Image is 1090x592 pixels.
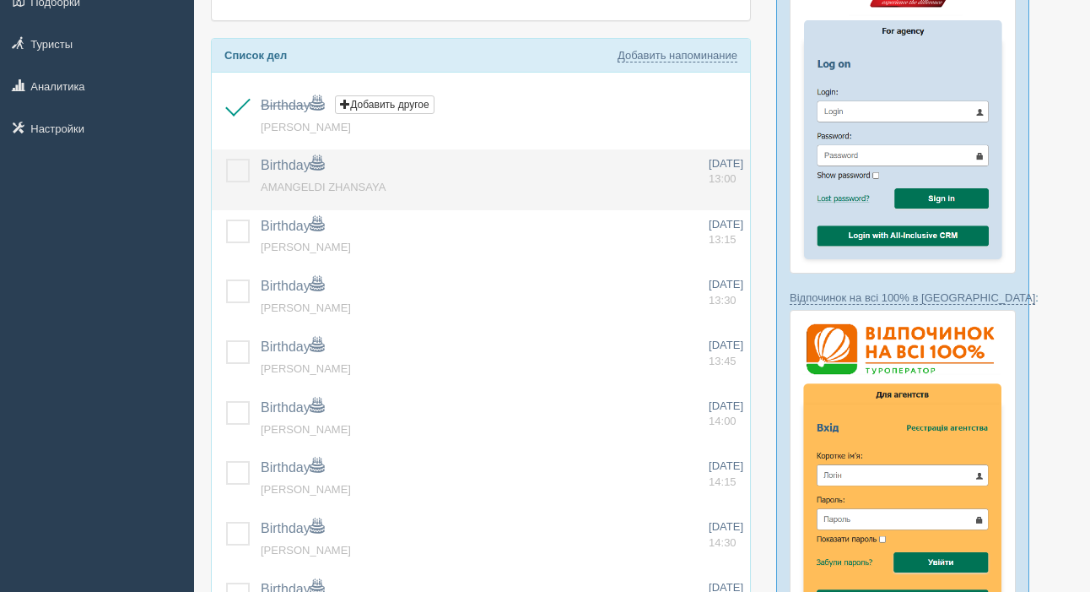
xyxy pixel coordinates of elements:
span: [DATE] [709,399,743,412]
a: Відпочинок на всі 100% в [GEOGRAPHIC_DATA] [790,291,1035,305]
a: [PERSON_NAME] [261,301,351,314]
a: [PERSON_NAME] [261,544,351,557]
a: AMANGELDI ZHANSAYA [261,181,386,193]
a: [DATE] 14:30 [709,519,743,551]
a: Birthday [261,521,324,535]
p: : [790,290,1016,306]
a: [DATE] 13:30 [709,277,743,308]
a: Добавить напоминание [618,49,737,62]
a: [PERSON_NAME] [261,241,351,253]
span: 13:45 [709,355,737,367]
span: [DATE] [709,278,743,291]
span: 14:00 [709,415,737,427]
a: Birthday [261,219,324,233]
a: Birthday [261,98,324,112]
span: [DATE] [709,459,743,472]
span: [DATE] [709,218,743,231]
a: [PERSON_NAME] [261,483,351,496]
a: [PERSON_NAME] [261,423,351,436]
span: 14:15 [709,475,737,488]
a: Birthday [261,400,324,415]
span: 13:30 [709,294,737,307]
a: Birthday [261,158,324,172]
a: Birthday [261,460,324,475]
span: [DATE] [709,339,743,351]
span: 13:00 [709,172,737,185]
b: Список дел [224,49,287,62]
span: 14:30 [709,536,737,549]
a: [DATE] 14:00 [709,399,743,430]
span: [DATE] [709,157,743,170]
a: [PERSON_NAME] [261,362,351,375]
a: [DATE] 13:00 [709,156,743,187]
span: [DATE] [709,520,743,533]
a: [DATE] 14:15 [709,459,743,490]
button: Добавить другое [335,95,434,114]
a: [DATE] 13:45 [709,338,743,369]
a: Birthday [261,339,324,354]
span: 13:15 [709,233,737,246]
a: [DATE] 13:15 [709,217,743,248]
a: [PERSON_NAME] [261,121,351,133]
a: Birthday [261,279,324,293]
